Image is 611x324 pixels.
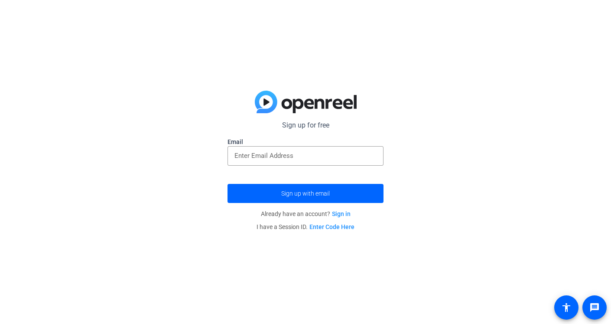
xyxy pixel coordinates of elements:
span: Already have an account? [261,210,351,217]
img: blue-gradient.svg [255,91,357,113]
input: Enter Email Address [234,151,377,161]
mat-icon: message [589,302,600,313]
button: Sign up with email [227,184,383,203]
a: Sign in [332,210,351,217]
a: Enter Code Here [309,223,354,230]
span: I have a Session ID. [257,223,354,230]
mat-icon: accessibility [561,302,572,313]
p: Sign up for free [227,120,383,131]
label: Email [227,137,383,146]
